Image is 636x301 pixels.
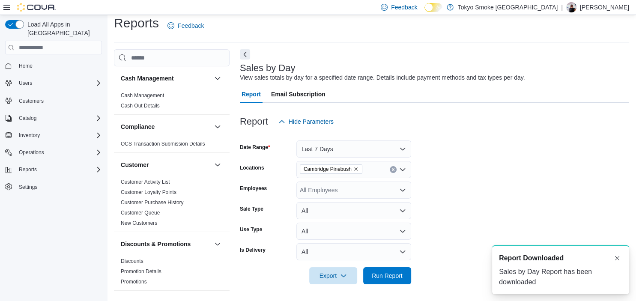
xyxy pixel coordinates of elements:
[2,112,105,124] button: Catalog
[2,181,105,193] button: Settings
[300,164,362,174] span: Cambridge Pinebush
[121,74,211,83] button: Cash Management
[15,78,102,88] span: Users
[2,129,105,141] button: Inventory
[121,103,160,109] a: Cash Out Details
[240,116,268,127] h3: Report
[458,2,558,12] p: Tokyo Smoke [GEOGRAPHIC_DATA]
[19,166,37,173] span: Reports
[372,271,403,280] span: Run Report
[399,166,406,173] button: Open list of options
[275,113,337,130] button: Hide Parameters
[121,161,149,169] h3: Customer
[15,147,48,158] button: Operations
[499,253,622,263] div: Notification
[212,73,223,83] button: Cash Management
[114,256,230,290] div: Discounts & Promotions
[121,179,170,185] a: Customer Activity List
[121,92,164,98] a: Cash Management
[121,240,211,248] button: Discounts & Promotions
[15,164,102,175] span: Reports
[363,267,411,284] button: Run Report
[390,166,397,173] button: Clear input
[304,165,352,173] span: Cambridge Pinebush
[121,220,157,226] a: New Customers
[121,92,164,99] span: Cash Management
[499,267,622,287] div: Sales by Day Report has been downloaded
[19,132,40,139] span: Inventory
[212,160,223,170] button: Customer
[19,149,44,156] span: Operations
[121,258,143,265] span: Discounts
[121,141,205,147] a: OCS Transaction Submission Details
[121,179,170,185] span: Customer Activity List
[121,278,147,285] span: Promotions
[15,147,102,158] span: Operations
[5,56,102,215] nav: Complex example
[309,267,357,284] button: Export
[19,63,33,69] span: Home
[178,21,204,30] span: Feedback
[121,74,174,83] h3: Cash Management
[121,189,176,196] span: Customer Loyalty Points
[19,115,36,122] span: Catalog
[164,17,207,34] a: Feedback
[15,113,40,123] button: Catalog
[121,210,160,216] a: Customer Queue
[240,206,263,212] label: Sale Type
[296,140,411,158] button: Last 7 Days
[114,15,159,32] h1: Reports
[240,49,250,60] button: Next
[240,144,270,151] label: Date Range
[15,78,36,88] button: Users
[242,86,261,103] span: Report
[499,253,564,263] span: Report Downloaded
[15,182,102,192] span: Settings
[240,185,267,192] label: Employees
[121,268,161,274] a: Promotion Details
[15,61,36,71] a: Home
[121,209,160,216] span: Customer Queue
[296,243,411,260] button: All
[24,20,102,37] span: Load All Apps in [GEOGRAPHIC_DATA]
[121,268,161,275] span: Promotion Details
[240,226,262,233] label: Use Type
[15,164,40,175] button: Reports
[212,239,223,249] button: Discounts & Promotions
[15,96,47,106] a: Customers
[121,199,184,206] span: Customer Purchase History
[353,167,358,172] button: Remove Cambridge Pinebush from selection in this group
[240,63,296,73] h3: Sales by Day
[114,177,230,232] div: Customer
[121,200,184,206] a: Customer Purchase History
[15,113,102,123] span: Catalog
[566,2,576,12] div: Glenn Cook
[314,267,352,284] span: Export
[19,80,32,86] span: Users
[2,164,105,176] button: Reports
[271,86,325,103] span: Email Subscription
[121,122,211,131] button: Compliance
[121,189,176,195] a: Customer Loyalty Points
[240,247,266,253] label: Is Delivery
[580,2,629,12] p: [PERSON_NAME]
[240,73,525,82] div: View sales totals by day for a specified date range. Details include payment methods and tax type...
[289,117,334,126] span: Hide Parameters
[19,184,37,191] span: Settings
[121,161,211,169] button: Customer
[19,98,44,104] span: Customers
[121,240,191,248] h3: Discounts & Promotions
[15,130,43,140] button: Inventory
[121,102,160,109] span: Cash Out Details
[612,253,622,263] button: Dismiss toast
[212,122,223,132] button: Compliance
[121,258,143,264] a: Discounts
[15,60,102,71] span: Home
[296,223,411,240] button: All
[121,140,205,147] span: OCS Transaction Submission Details
[15,130,102,140] span: Inventory
[2,146,105,158] button: Operations
[240,164,264,171] label: Locations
